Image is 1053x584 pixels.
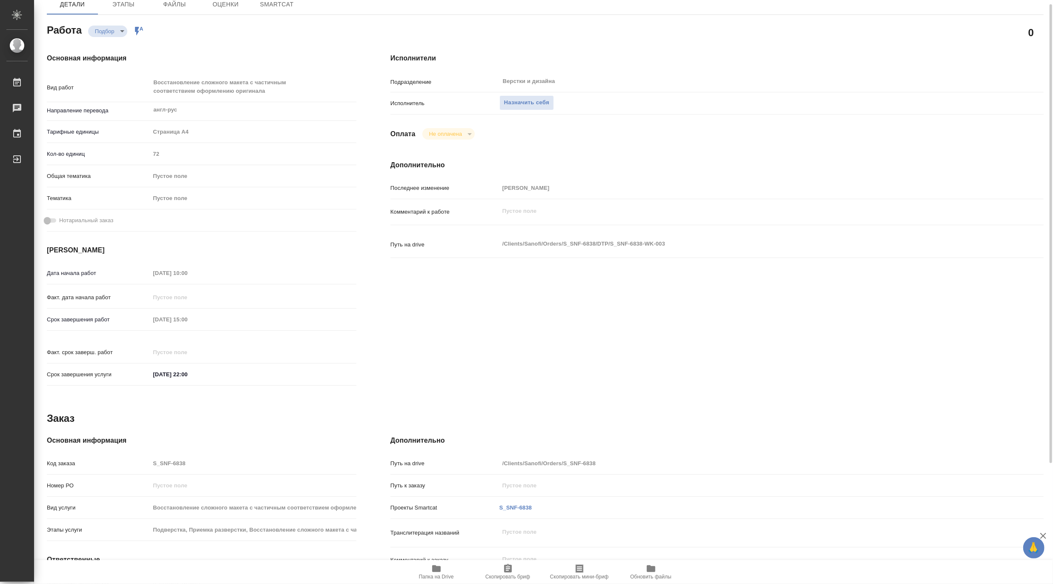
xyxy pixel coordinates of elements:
[1023,537,1044,558] button: 🙏
[92,28,117,35] button: Подбор
[401,560,472,584] button: Папка на Drive
[150,125,356,139] div: Страница А4
[615,560,687,584] button: Обновить файлы
[150,368,224,381] input: ✎ Введи что-нибудь
[419,574,454,580] span: Папка на Drive
[150,148,356,160] input: Пустое поле
[150,313,224,326] input: Пустое поле
[47,194,150,203] p: Тематика
[499,479,990,492] input: Пустое поле
[1028,25,1034,40] h2: 0
[47,269,150,278] p: Дата начала работ
[47,172,150,180] p: Общая тематика
[499,504,532,511] a: S_SNF-6838
[47,53,356,63] h4: Основная информация
[47,150,150,158] p: Кол-во единиц
[630,574,671,580] span: Обновить файлы
[150,479,356,492] input: Пустое поле
[550,574,608,580] span: Скопировать мини-бриф
[150,457,356,469] input: Пустое поле
[150,524,356,536] input: Пустое поле
[47,459,150,468] p: Код заказа
[390,240,499,249] p: Путь на drive
[153,194,346,203] div: Пустое поле
[47,315,150,324] p: Срок завершения работ
[390,504,499,512] p: Проекты Smartcat
[390,459,499,468] p: Путь на drive
[150,291,224,303] input: Пустое поле
[390,481,499,490] p: Путь к заказу
[150,501,356,514] input: Пустое поле
[485,574,530,580] span: Скопировать бриф
[504,98,549,108] span: Назначить себя
[47,435,356,446] h4: Основная информация
[499,457,990,469] input: Пустое поле
[47,348,150,357] p: Факт. срок заверш. работ
[427,130,465,137] button: Не оплачена
[499,95,554,110] button: Назначить себя
[390,53,1044,63] h4: Исполнители
[1027,539,1041,557] span: 🙏
[47,22,82,37] h2: Работа
[47,504,150,512] p: Вид услуги
[47,370,150,379] p: Срок завершения услуги
[47,106,150,115] p: Направление перевода
[422,128,475,140] div: Подбор
[390,160,1044,170] h4: Дополнительно
[47,526,150,534] p: Этапы услуги
[47,83,150,92] p: Вид работ
[150,191,356,206] div: Пустое поле
[88,26,127,37] div: Подбор
[47,128,150,136] p: Тарифные единицы
[390,435,1044,446] h4: Дополнительно
[499,182,990,194] input: Пустое поле
[390,208,499,216] p: Комментарий к работе
[47,245,356,255] h4: [PERSON_NAME]
[390,529,499,537] p: Транслитерация названий
[47,293,150,302] p: Факт. дата начала работ
[390,99,499,108] p: Исполнитель
[150,169,356,183] div: Пустое поле
[153,172,346,180] div: Пустое поле
[47,555,356,565] h4: Ответственные
[150,346,224,358] input: Пустое поле
[390,556,499,564] p: Комментарий к заказу
[47,412,75,425] h2: Заказ
[390,78,499,86] p: Подразделение
[150,267,224,279] input: Пустое поле
[544,560,615,584] button: Скопировать мини-бриф
[390,129,416,139] h4: Оплата
[390,184,499,192] p: Последнее изменение
[499,237,990,251] textarea: /Clients/Sanofi/Orders/S_SNF-6838/DTP/S_SNF-6838-WK-003
[47,481,150,490] p: Номер РО
[59,216,113,225] span: Нотариальный заказ
[472,560,544,584] button: Скопировать бриф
